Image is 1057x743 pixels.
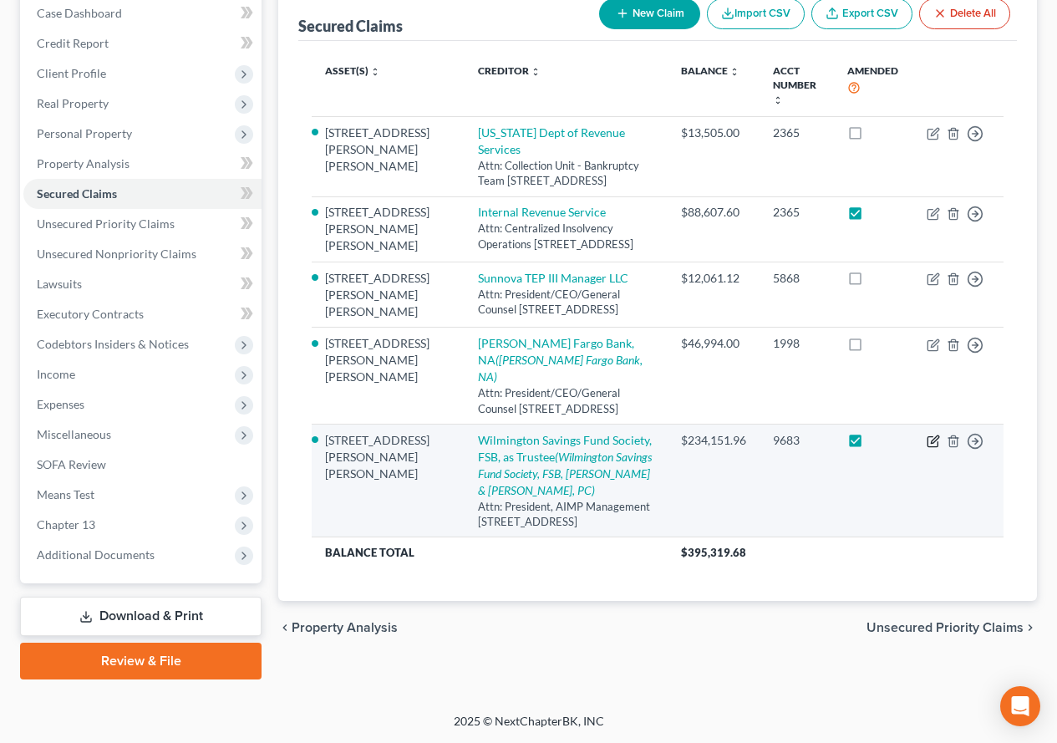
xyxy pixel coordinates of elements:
th: Balance Total [312,537,667,567]
div: 2025 © NextChapterBK, INC [53,713,1005,743]
div: Attn: President/CEO/General Counsel [STREET_ADDRESS] [478,287,654,318]
li: [STREET_ADDRESS][PERSON_NAME][PERSON_NAME] [325,270,451,320]
div: 2365 [773,204,821,221]
div: Attn: Collection Unit - Bankruptcy Team [STREET_ADDRESS] [478,158,654,189]
button: chevron_left Property Analysis [278,621,398,634]
span: Means Test [37,487,94,501]
span: Chapter 13 [37,517,95,532]
a: Property Analysis [23,149,262,179]
a: Download & Print [20,597,262,636]
a: Executory Contracts [23,299,262,329]
span: Executory Contracts [37,307,144,321]
button: Unsecured Priority Claims chevron_right [866,621,1037,634]
li: [STREET_ADDRESS][PERSON_NAME][PERSON_NAME] [325,204,451,254]
i: unfold_more [531,67,541,77]
span: Additional Documents [37,547,155,562]
div: Attn: President, AIMP Management [STREET_ADDRESS] [478,499,654,530]
div: 5868 [773,270,821,287]
span: Case Dashboard [37,6,122,20]
a: Sunnova TEP III Manager LLC [478,271,628,285]
i: (Wilmington Savings Fund Society, FSB, [PERSON_NAME] & [PERSON_NAME], PC) [478,450,652,497]
i: unfold_more [729,67,739,77]
div: $46,994.00 [681,335,746,352]
a: Unsecured Priority Claims [23,209,262,239]
span: Secured Claims [37,186,117,201]
span: Property Analysis [37,156,130,170]
a: SOFA Review [23,450,262,480]
a: Creditor unfold_more [478,64,541,77]
a: Wilmington Savings Fund Society, FSB, as Trustee(Wilmington Savings Fund Society, FSB, [PERSON_NA... [478,433,652,497]
div: $88,607.60 [681,204,746,221]
span: SOFA Review [37,457,106,471]
span: Personal Property [37,126,132,140]
span: Unsecured Nonpriority Claims [37,247,196,261]
div: $12,061.12 [681,270,746,287]
li: [STREET_ADDRESS][PERSON_NAME][PERSON_NAME] [325,335,451,385]
span: Miscellaneous [37,427,111,441]
a: Review & File [20,643,262,679]
span: Codebtors Insiders & Notices [37,337,189,351]
i: chevron_right [1024,621,1037,634]
span: Property Analysis [292,621,398,634]
th: Amended [834,54,913,117]
div: 2365 [773,125,821,141]
span: $395,319.68 [681,546,746,559]
a: Credit Report [23,28,262,59]
span: Lawsuits [37,277,82,291]
div: 9683 [773,432,821,449]
span: Unsecured Priority Claims [37,216,175,231]
i: unfold_more [773,95,783,105]
a: Balance unfold_more [681,64,739,77]
a: [PERSON_NAME] Fargo Bank, NA([PERSON_NAME] Fargo Bank, NA) [478,336,643,384]
a: Asset(s) unfold_more [325,64,380,77]
div: Attn: Centralized Insolvency Operations [STREET_ADDRESS] [478,221,654,252]
div: Attn: President/CEO/General Counsel [STREET_ADDRESS] [478,385,654,416]
a: Unsecured Nonpriority Claims [23,239,262,269]
span: Unsecured Priority Claims [866,621,1024,634]
div: $234,151.96 [681,432,746,449]
span: Client Profile [37,66,106,80]
a: Secured Claims [23,179,262,209]
span: Expenses [37,397,84,411]
div: 1998 [773,335,821,352]
a: [US_STATE] Dept of Revenue Services [478,125,625,156]
a: Internal Revenue Service [478,205,606,219]
span: Credit Report [37,36,109,50]
span: Income [37,367,75,381]
i: unfold_more [370,67,380,77]
div: $13,505.00 [681,125,746,141]
li: [STREET_ADDRESS][PERSON_NAME][PERSON_NAME] [325,125,451,175]
a: Lawsuits [23,269,262,299]
i: chevron_left [278,621,292,634]
div: Open Intercom Messenger [1000,686,1040,726]
i: ([PERSON_NAME] Fargo Bank, NA) [478,353,643,384]
li: [STREET_ADDRESS][PERSON_NAME][PERSON_NAME] [325,432,451,482]
span: Real Property [37,96,109,110]
div: Secured Claims [298,16,403,36]
a: Acct Number unfold_more [773,64,816,105]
